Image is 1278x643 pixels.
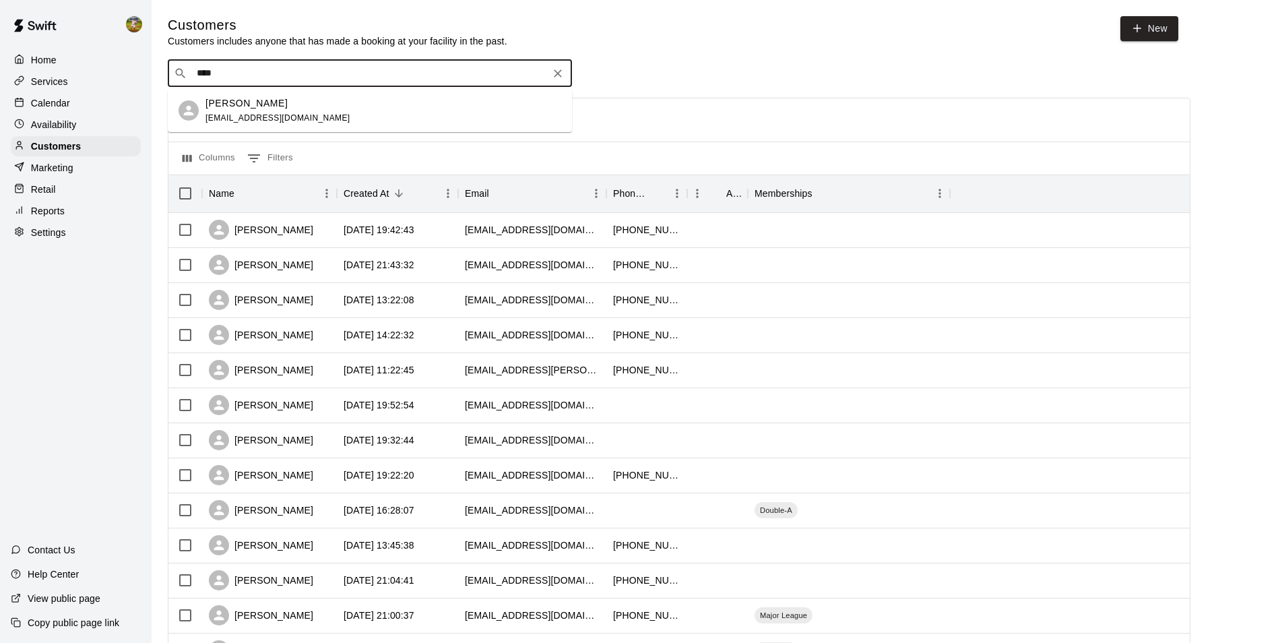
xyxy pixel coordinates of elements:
div: bivianj@yahoo.com [465,539,600,552]
div: nashco3@outlook.com [465,433,600,447]
div: lyzellerobinson@gmail.com [465,609,600,622]
div: [PERSON_NAME] [209,535,313,555]
div: Phone Number [613,175,648,212]
a: Customers [11,136,141,156]
p: Marketing [31,161,73,175]
div: Search customers by name or email [168,60,572,87]
p: Help Center [28,568,79,581]
p: Reports [31,204,65,218]
span: Double-A [755,505,798,516]
div: Calendar [11,93,141,113]
button: Select columns [179,148,238,169]
p: Contact Us [28,543,75,557]
div: Claudia Alvarado [179,100,199,121]
div: [PERSON_NAME] [209,325,313,345]
div: +19794361012 [613,609,680,622]
div: Age [687,175,748,212]
div: chwilson93@yahoo.com [465,328,600,342]
div: 2025-08-05 19:22:20 [344,468,414,482]
div: +19796352048 [613,539,680,552]
div: jnash@normangeeisd.org [465,574,600,587]
div: +17134098624 [613,468,680,482]
div: Created At [337,175,458,212]
p: Customers includes anyone that has made a booking at your facility in the past. [168,34,507,48]
div: Email [465,175,489,212]
button: Sort [389,184,408,203]
div: 2025-08-14 19:42:43 [344,223,414,237]
button: Sort [648,184,667,203]
a: Settings [11,222,141,243]
div: Memberships [748,175,950,212]
button: Show filters [244,148,296,169]
div: [PERSON_NAME] [209,360,313,380]
div: Created At [344,175,389,212]
p: Availability [31,118,77,131]
button: Sort [489,184,508,203]
div: ylanoaj@gmail.com [465,503,600,517]
a: Home [11,50,141,70]
div: [PERSON_NAME] [209,220,313,240]
div: Email [458,175,606,212]
div: Phone Number [606,175,687,212]
a: Retail [11,179,141,200]
div: Age [726,175,741,212]
div: [PERSON_NAME] [209,290,313,310]
button: Menu [438,183,458,204]
div: [PERSON_NAME] [209,465,313,485]
div: 2025-08-03 21:00:37 [344,609,414,622]
a: Marketing [11,158,141,178]
a: Availability [11,115,141,135]
div: 2025-08-05 19:52:54 [344,398,414,412]
a: Services [11,71,141,92]
button: Sort [812,184,831,203]
div: jerilyn1985@yahoo.com [465,293,600,307]
span: Major League [755,610,812,621]
p: Retail [31,183,56,196]
div: +15126296700 [613,328,680,342]
span: [EMAIL_ADDRESS][DOMAIN_NAME] [205,113,350,123]
p: Services [31,75,68,88]
div: 2025-08-04 16:28:07 [344,503,414,517]
div: +19792196649 [613,363,680,377]
a: New [1120,16,1178,41]
button: Sort [707,184,726,203]
button: Menu [930,183,950,204]
p: Home [31,53,57,67]
div: +19795303330 [613,223,680,237]
p: Settings [31,226,66,239]
div: [PERSON_NAME] [209,395,313,415]
h5: Customers [168,16,507,34]
div: 2025-08-05 19:32:44 [344,433,414,447]
p: Customers [31,140,81,153]
div: Memberships [755,175,812,212]
p: View public page [28,592,100,605]
div: 2025-08-06 14:22:32 [344,328,414,342]
p: [PERSON_NAME] [205,96,288,111]
p: Copy public page link [28,616,119,630]
div: [PERSON_NAME] [209,500,313,520]
div: Major League [755,607,812,623]
div: tayl0rcar3y@gmail.com [465,258,600,272]
div: +12542520953 [613,258,680,272]
div: Jhonny Montoya [123,11,152,38]
button: Sort [234,184,253,203]
div: hawkins3330@gmail.com [465,223,600,237]
div: 2025-08-04 13:45:38 [344,539,414,552]
div: [PERSON_NAME] [209,430,313,450]
div: [PERSON_NAME] [209,570,313,590]
div: abby.a.thielen@gmail.com [465,363,600,377]
div: +19797771133 [613,293,680,307]
div: +15122871490 [613,574,680,587]
div: Double-A [755,502,798,518]
div: 2025-08-06 11:22:45 [344,363,414,377]
p: Calendar [31,96,70,110]
div: 2025-08-12 21:43:32 [344,258,414,272]
div: Name [202,175,337,212]
div: kreverett87@gmail.com [465,468,600,482]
